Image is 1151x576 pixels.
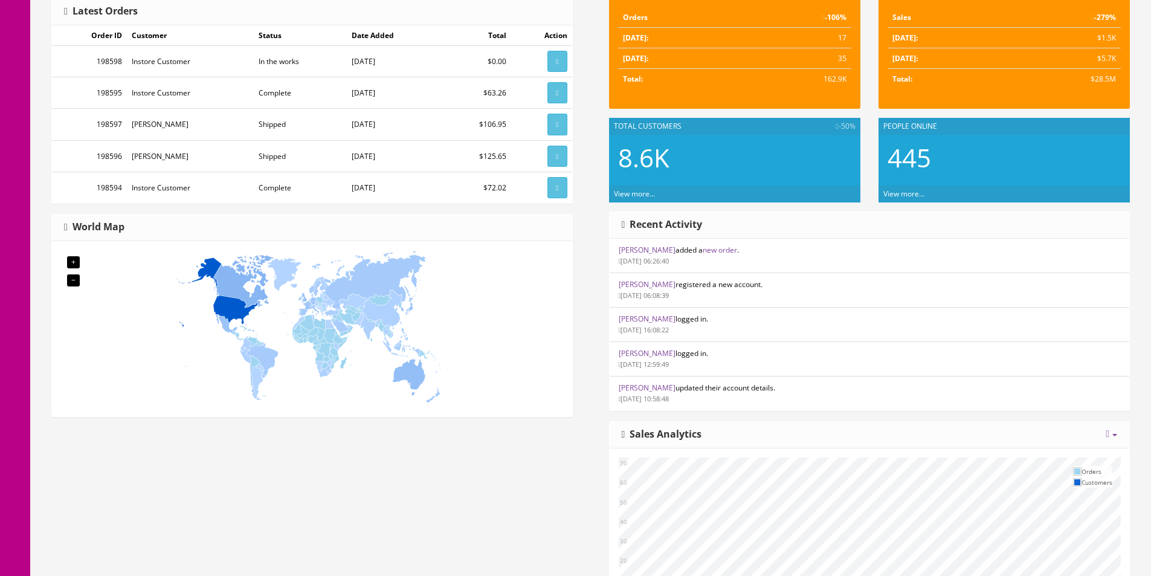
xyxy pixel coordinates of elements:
a: View more... [614,189,655,199]
td: [PERSON_NAME] [127,109,254,140]
h3: Sales Analytics [622,429,702,440]
small: [DATE] 06:26:40 [619,256,669,265]
td: Shipped [254,109,347,140]
td: $72.02 [443,172,511,203]
td: Orders [1082,466,1112,477]
td: -106% [736,7,851,28]
h2: 8.6K [618,144,851,172]
a: [PERSON_NAME] [619,348,675,358]
td: 198594 [52,172,127,203]
td: 198597 [52,109,127,140]
div: + [67,256,80,268]
strong: [DATE]: [623,53,648,63]
td: Instore Customer [127,46,254,77]
td: 198596 [52,140,127,172]
td: $106.95 [443,109,511,140]
li: updated their account details. [610,376,1130,410]
strong: [DATE]: [892,33,918,43]
small: [DATE] 12:59:49 [619,360,669,369]
td: 198595 [52,77,127,109]
strong: Total: [892,74,912,84]
td: Status [254,25,347,46]
td: $5.7K [1004,48,1121,69]
td: Customers [1082,477,1112,488]
h3: World Map [64,222,124,233]
td: 35 [736,48,851,69]
td: Shipped [254,140,347,172]
td: In the works [254,46,347,77]
h2: 445 [888,144,1121,172]
td: Order ID [52,25,127,46]
td: $0.00 [443,46,511,77]
h3: Recent Activity [622,219,703,230]
a: new order [703,245,737,255]
td: [DATE] [347,46,443,77]
div: People Online [879,118,1130,135]
td: 198598 [52,46,127,77]
li: registered a new account. [610,273,1130,308]
td: $1.5K [1004,28,1121,48]
td: [DATE] [347,109,443,140]
td: $63.26 [443,77,511,109]
a: [PERSON_NAME] [619,279,675,290]
td: [PERSON_NAME] [127,140,254,172]
td: Complete [254,77,347,109]
span: -50% [836,121,855,132]
td: Instore Customer [127,172,254,203]
td: [DATE] [347,172,443,203]
li: added a . [610,239,1130,273]
td: Sales [888,7,1004,28]
small: [DATE] 10:58:48 [619,394,669,403]
a: [PERSON_NAME] [619,314,675,324]
td: Complete [254,172,347,203]
td: Orders [618,7,737,28]
td: 17 [736,28,851,48]
td: $125.65 [443,140,511,172]
td: [DATE] [347,77,443,109]
td: $28.5M [1004,69,1121,89]
li: logged in. [610,307,1130,342]
small: [DATE] 06:08:39 [619,291,669,300]
a: View more... [883,189,924,199]
td: Date Added [347,25,443,46]
a: [PERSON_NAME] [619,245,675,255]
td: Customer [127,25,254,46]
td: [DATE] [347,140,443,172]
div: Total Customers [609,118,860,135]
td: -279% [1004,7,1121,28]
small: [DATE] 16:08:22 [619,325,669,334]
strong: [DATE]: [892,53,918,63]
strong: Total: [623,74,643,84]
td: 162.9K [736,69,851,89]
a: [PERSON_NAME] [619,383,675,393]
strong: [DATE]: [623,33,648,43]
div: − [67,274,80,286]
li: logged in. [610,341,1130,377]
td: Instore Customer [127,77,254,109]
td: Action [511,25,572,46]
td: Total [443,25,511,46]
h3: Latest Orders [64,6,138,17]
